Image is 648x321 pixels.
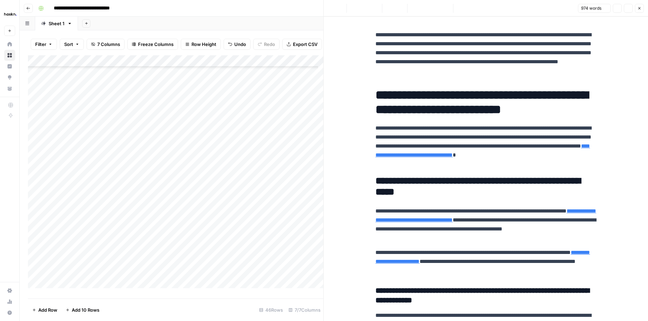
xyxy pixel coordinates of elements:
a: Insights [4,61,15,72]
a: Usage [4,296,15,307]
button: 974 words [578,4,611,13]
a: Home [4,39,15,50]
button: Add Row [28,304,61,315]
img: Haskn Logo [4,8,17,20]
span: Filter [35,41,46,48]
a: Browse [4,50,15,61]
a: Settings [4,285,15,296]
span: Export CSV [293,41,317,48]
button: 7 Columns [87,39,125,50]
span: Add Row [38,306,57,313]
button: Help + Support [4,307,15,318]
button: Row Height [181,39,221,50]
div: Sheet 1 [49,20,65,27]
button: Workspace: Haskn [4,6,15,23]
span: Add 10 Rows [72,306,99,313]
button: Redo [253,39,279,50]
span: Freeze Columns [138,41,174,48]
span: Sort [64,41,73,48]
button: Add 10 Rows [61,304,104,315]
a: Your Data [4,83,15,94]
div: 46 Rows [256,304,286,315]
a: Sheet 1 [35,17,78,30]
span: Undo [234,41,246,48]
button: Filter [31,39,57,50]
span: Row Height [192,41,216,48]
span: 7 Columns [97,41,120,48]
button: Undo [224,39,251,50]
button: Export CSV [282,39,322,50]
span: Redo [264,41,275,48]
div: 7/7 Columns [286,304,323,315]
button: Freeze Columns [127,39,178,50]
button: Sort [60,39,84,50]
span: 974 words [581,5,601,11]
a: Opportunities [4,72,15,83]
